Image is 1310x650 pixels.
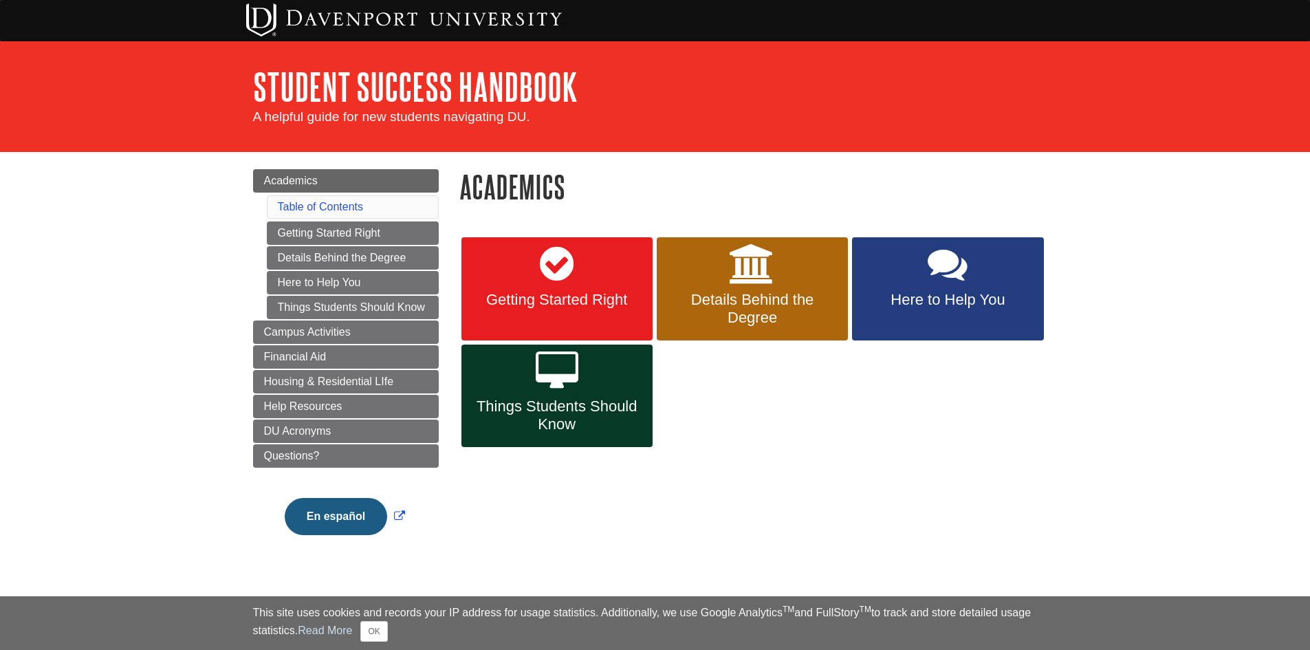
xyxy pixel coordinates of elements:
[783,605,794,614] sup: TM
[461,345,653,448] a: Things Students Should Know
[253,169,439,193] a: Academics
[862,291,1033,309] span: Here to Help You
[267,246,439,270] a: Details Behind the Degree
[253,169,439,559] div: Guide Page Menu
[264,425,331,437] span: DU Acronyms
[298,625,352,636] a: Read More
[264,175,318,186] span: Academics
[461,237,653,340] a: Getting Started Right
[657,237,848,340] a: Details Behind the Degree
[264,376,394,387] span: Housing & Residential LIfe
[264,351,327,362] span: Financial Aid
[253,605,1058,642] div: This site uses cookies and records your IP address for usage statistics. Additionally, we use Goo...
[253,395,439,418] a: Help Resources
[459,169,1058,204] h1: Academics
[360,621,387,642] button: Close
[253,65,578,108] a: Student Success Handbook
[278,201,364,213] a: Table of Contents
[253,370,439,393] a: Housing & Residential LIfe
[667,291,838,327] span: Details Behind the Degree
[264,326,351,338] span: Campus Activities
[267,271,439,294] a: Here to Help You
[285,498,387,535] button: En español
[264,450,320,462] span: Questions?
[253,420,439,443] a: DU Acronyms
[267,296,439,319] a: Things Students Should Know
[267,221,439,245] a: Getting Started Right
[253,345,439,369] a: Financial Aid
[472,398,642,433] span: Things Students Should Know
[253,444,439,468] a: Questions?
[253,109,530,124] span: A helpful guide for new students navigating DU.
[264,400,342,412] span: Help Resources
[281,510,408,522] a: Link opens in new window
[246,3,562,36] img: Davenport University
[860,605,871,614] sup: TM
[253,321,439,344] a: Campus Activities
[852,237,1043,340] a: Here to Help You
[472,291,642,309] span: Getting Started Right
